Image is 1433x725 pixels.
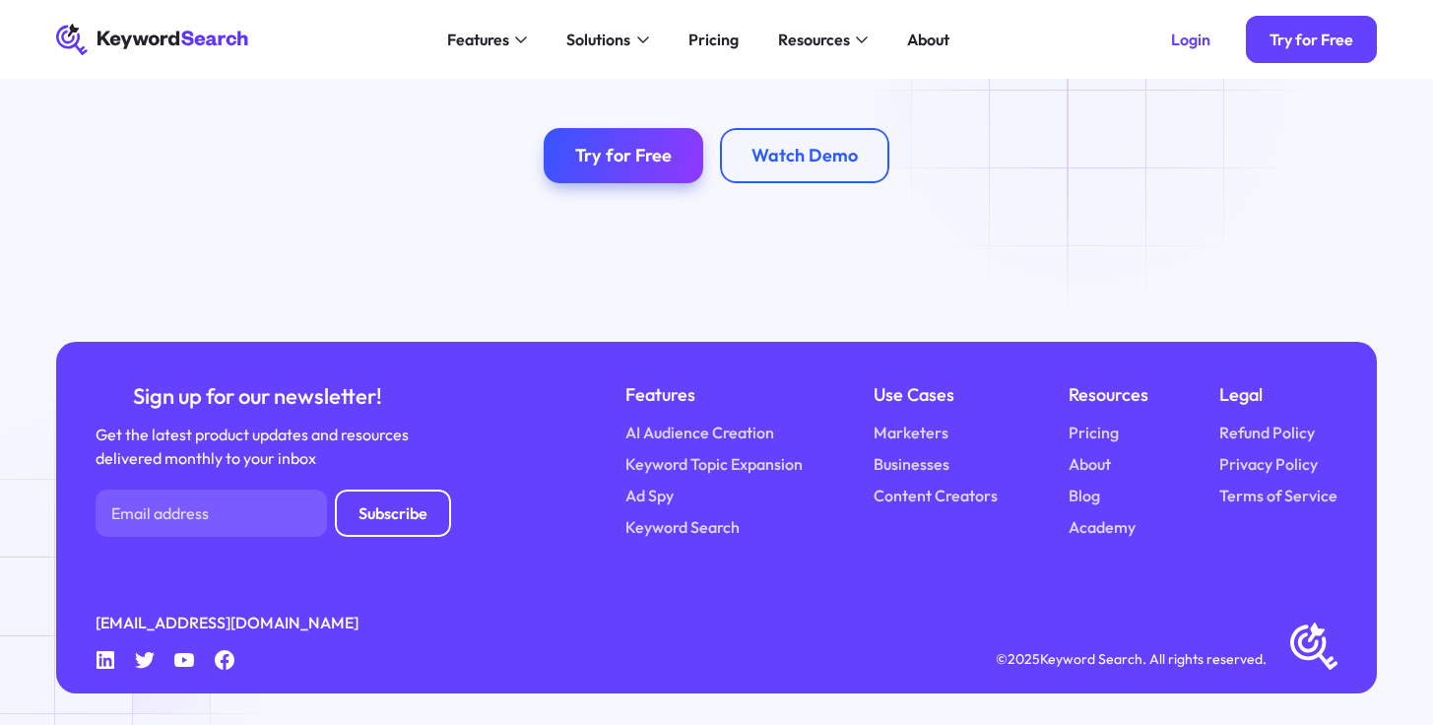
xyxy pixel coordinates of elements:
a: About [895,24,961,55]
a: Keyword Search [625,515,740,539]
a: Ad Spy [625,484,674,507]
a: Blog [1069,484,1100,507]
a: Try for Free [1246,16,1377,63]
a: Marketers [874,421,948,444]
a: AI Audience Creation [625,421,774,444]
a: Academy [1069,515,1136,539]
div: Pricing [688,28,739,51]
div: Solutions [566,28,630,51]
div: Sign up for our newsletter! [96,381,420,411]
div: Try for Free [1270,30,1353,49]
form: Newsletter Form [96,490,451,537]
a: Content Creators [874,484,998,507]
div: Login [1171,30,1210,49]
div: About [907,28,949,51]
span: 2025 [1008,650,1040,668]
a: Login [1147,16,1234,63]
a: Privacy Policy [1219,452,1318,476]
a: Try for Free [544,128,703,183]
a: Refund Policy [1219,421,1315,444]
a: Terms of Service [1219,484,1337,507]
div: Resources [778,28,850,51]
div: Watch Demo [751,145,858,167]
div: Try for Free [575,145,672,167]
div: Get the latest product updates and resources delivered monthly to your inbox [96,423,420,470]
a: Pricing [1069,421,1119,444]
input: Subscribe [335,490,451,537]
div: Resources [1069,381,1148,409]
input: Email address [96,490,327,537]
div: © Keyword Search. All rights reserved. [996,648,1267,670]
a: [EMAIL_ADDRESS][DOMAIN_NAME] [96,611,358,634]
div: Features [625,381,803,409]
a: Watch Demo [720,128,889,183]
a: Keyword Topic Expansion [625,452,803,476]
div: Use Cases [874,381,998,409]
div: Features [447,28,509,51]
div: Legal [1219,381,1337,409]
a: Businesses [874,452,949,476]
a: About [1069,452,1111,476]
a: Pricing [677,24,750,55]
